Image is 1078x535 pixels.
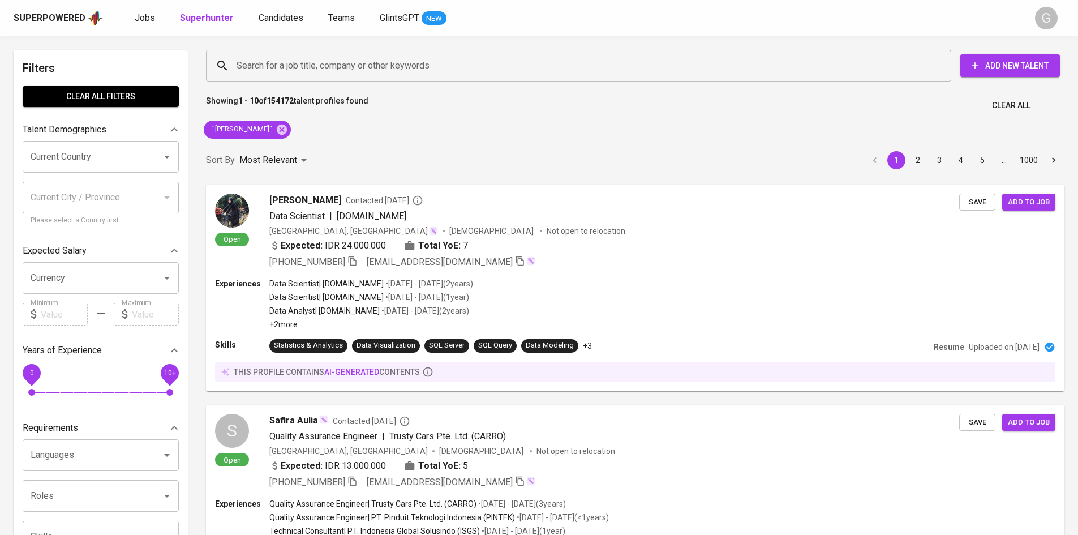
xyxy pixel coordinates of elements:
a: GlintsGPT NEW [380,11,446,25]
div: IDR 24.000.000 [269,239,386,252]
span: [EMAIL_ADDRESS][DOMAIN_NAME] [367,256,513,267]
button: Save [959,414,995,431]
p: Data Scientist | [DOMAIN_NAME] [269,278,384,289]
button: Go to page 5 [973,151,991,169]
a: Candidates [259,11,306,25]
svg: By Batam recruiter [412,195,423,206]
div: G [1035,7,1058,29]
button: Go to next page [1045,151,1063,169]
b: Expected: [281,239,323,252]
input: Value [132,303,179,326]
img: magic_wand.svg [429,226,438,236]
p: Resume [934,341,964,353]
div: Expected Salary [23,239,179,262]
span: [EMAIL_ADDRESS][DOMAIN_NAME] [367,477,513,487]
p: Not open to relocation [536,446,615,457]
span: Safira Aulia [269,414,318,427]
div: S [215,414,249,448]
span: Save [965,416,990,429]
span: NEW [422,13,446,24]
span: 5 [463,459,468,473]
div: Superpowered [14,12,85,25]
svg: By Batam recruiter [399,416,410,427]
span: Jobs [135,12,155,23]
p: Years of Experience [23,344,102,357]
span: Contacted [DATE] [333,416,410,427]
span: | [329,209,332,223]
span: Quality Assurance Engineer [269,431,377,442]
a: Teams [328,11,357,25]
span: Teams [328,12,355,23]
div: "[PERSON_NAME]" [204,121,291,139]
p: Expected Salary [23,244,87,258]
span: Open [219,455,246,465]
div: Talent Demographics [23,118,179,141]
span: Add New Talent [969,59,1051,73]
span: Clear All [992,99,1030,113]
input: Value [41,303,88,326]
span: 0 [29,369,33,377]
button: Open [159,488,175,504]
span: [PERSON_NAME] [269,194,341,207]
p: Talent Demographics [23,123,106,136]
img: magic_wand.svg [319,415,328,424]
button: Open [159,447,175,463]
img: 87308b9409b20b3c8f5faeabb3cfc7d5.png [215,194,249,228]
b: Total YoE: [418,239,461,252]
span: [DOMAIN_NAME] [337,211,406,221]
div: [GEOGRAPHIC_DATA], [GEOGRAPHIC_DATA] [269,225,438,237]
p: Experiences [215,498,269,510]
a: Superpoweredapp logo [14,10,103,27]
span: Candidates [259,12,303,23]
b: Expected: [281,459,323,473]
p: Please select a Country first [31,215,171,226]
button: Save [959,194,995,211]
span: [DEMOGRAPHIC_DATA] [449,225,535,237]
button: Add to job [1002,194,1055,211]
span: 7 [463,239,468,252]
p: +3 [583,340,592,352]
div: SQL Query [478,340,512,351]
p: • [DATE] - [DATE] ( <1 years ) [515,512,609,523]
p: this profile contains contents [234,366,420,378]
span: [PHONE_NUMBER] [269,477,345,487]
span: [DEMOGRAPHIC_DATA] [439,446,525,457]
a: Superhunter [180,11,236,25]
div: Data Visualization [357,340,415,351]
a: Open[PERSON_NAME]Contacted [DATE]Data Scientist|[DOMAIN_NAME][GEOGRAPHIC_DATA], [GEOGRAPHIC_DATA]... [206,185,1064,391]
span: Trusty Cars Pte. Ltd. (CARRO) [389,431,506,442]
span: | [382,430,385,443]
p: • [DATE] - [DATE] ( 1 year ) [384,292,469,303]
span: Data Scientist [269,211,325,221]
p: Requirements [23,421,78,435]
span: AI-generated [324,367,379,376]
p: Experiences [215,278,269,289]
b: 1 - 10 [238,96,259,105]
div: [GEOGRAPHIC_DATA], [GEOGRAPHIC_DATA] [269,446,428,457]
b: 154172 [267,96,294,105]
b: Superhunter [180,12,234,23]
span: Save [965,196,990,209]
button: page 1 [887,151,905,169]
p: Quality Assurance Engineer | Trusty Cars Pte. Ltd. (CARRO) [269,498,476,510]
button: Clear All filters [23,86,179,107]
button: Go to page 1000 [1016,151,1041,169]
button: Open [159,149,175,165]
button: Add New Talent [960,54,1060,77]
p: Data Analyst | [DOMAIN_NAME] [269,305,380,316]
span: Add to job [1008,196,1050,209]
p: Showing of talent profiles found [206,95,368,116]
span: 10+ [164,369,175,377]
span: Contacted [DATE] [346,195,423,206]
b: Total YoE: [418,459,461,473]
img: magic_wand.svg [526,256,535,266]
span: "[PERSON_NAME]" [204,124,279,135]
p: Uploaded on [DATE] [969,341,1040,353]
p: • [DATE] - [DATE] ( 3 years ) [476,498,566,510]
span: Open [219,234,246,244]
div: IDR 13.000.000 [269,459,386,473]
button: Go to page 2 [909,151,927,169]
div: … [995,155,1013,166]
p: Quality Assurance Engineer | PT. Pinduit Teknologi Indonesia (PINTEK) [269,512,515,523]
button: Go to page 3 [930,151,948,169]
